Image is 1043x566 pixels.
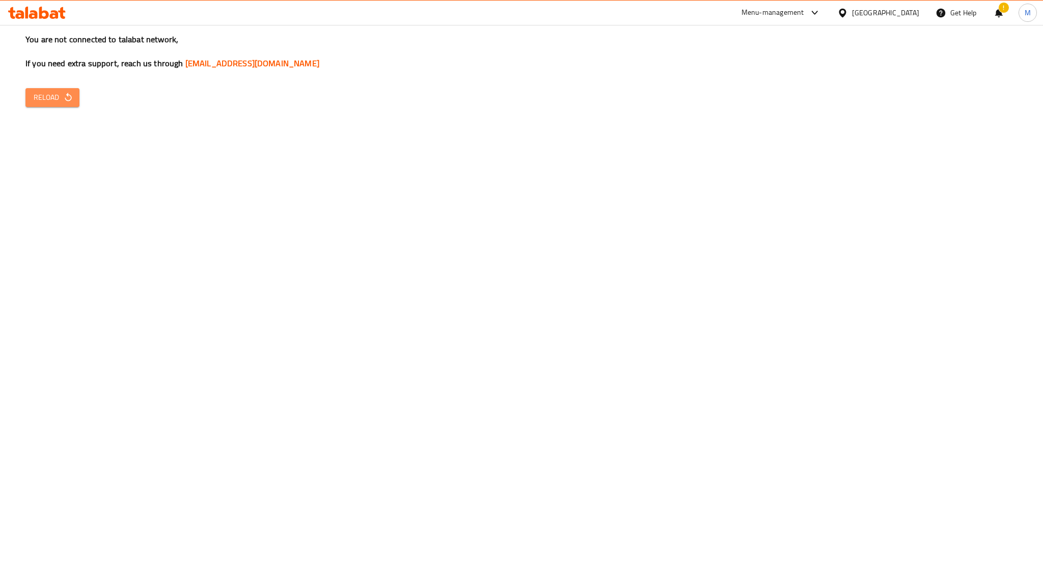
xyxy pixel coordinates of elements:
[34,91,71,104] span: Reload
[852,7,919,18] div: [GEOGRAPHIC_DATA]
[185,56,319,71] a: [EMAIL_ADDRESS][DOMAIN_NAME]
[25,88,79,107] button: Reload
[742,7,804,19] div: Menu-management
[25,34,1018,69] h3: You are not connected to talabat network, If you need extra support, reach us through
[1025,7,1031,18] span: M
